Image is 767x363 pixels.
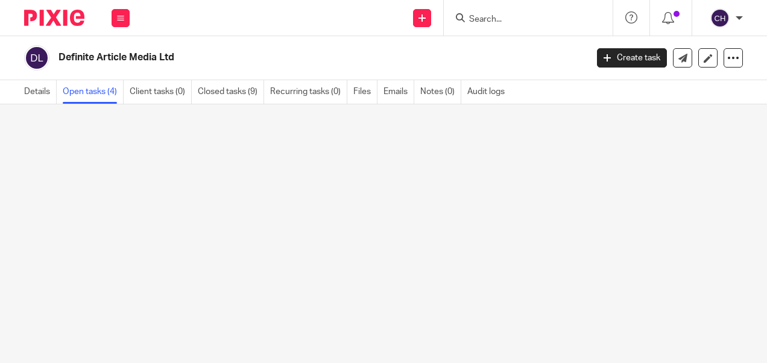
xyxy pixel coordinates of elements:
a: Details [24,80,57,104]
h2: Definite Article Media Ltd [58,51,475,64]
a: Emails [383,80,414,104]
a: Edit client [698,48,718,68]
a: Create task [597,48,667,68]
input: Search [468,14,576,25]
img: svg%3E [24,45,49,71]
a: Audit logs [467,80,511,104]
img: Pixie [24,10,84,26]
a: Send new email [673,48,692,68]
img: svg%3E [710,8,730,28]
a: Open tasks (4) [63,80,124,104]
a: Files [353,80,377,104]
a: Notes (0) [420,80,461,104]
a: Recurring tasks (0) [270,80,347,104]
a: Client tasks (0) [130,80,192,104]
a: Closed tasks (9) [198,80,264,104]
